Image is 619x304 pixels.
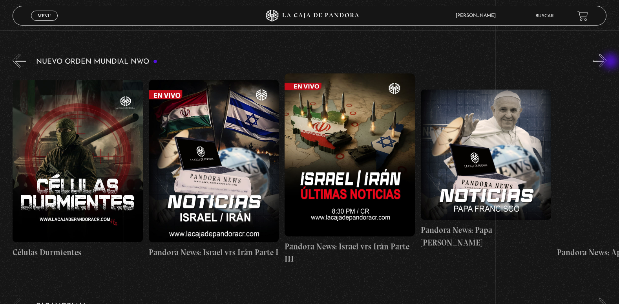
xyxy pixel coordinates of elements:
h4: Pandora News: Israel vrs Irán Parte I [149,246,279,259]
button: Previous [13,54,26,68]
a: Pandora News: Israel vrs Irán Parte III [285,73,415,265]
h3: Nuevo Orden Mundial NWO [36,58,158,66]
h4: Pandora News: Papa [PERSON_NAME] [421,224,551,249]
span: Cerrar [35,20,54,26]
h4: Pandora News: Israel vrs Irán Parte III [285,240,415,265]
span: Menu [38,13,51,18]
a: Células Durmientes [13,73,143,265]
a: Pandora News: Israel vrs Irán Parte I [149,73,279,265]
a: View your shopping cart [577,11,588,21]
a: Pandora News: Papa [PERSON_NAME] [421,73,551,265]
span: [PERSON_NAME] [452,13,504,18]
button: Next [593,54,607,68]
h4: Células Durmientes [13,246,143,259]
a: Buscar [535,14,554,18]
